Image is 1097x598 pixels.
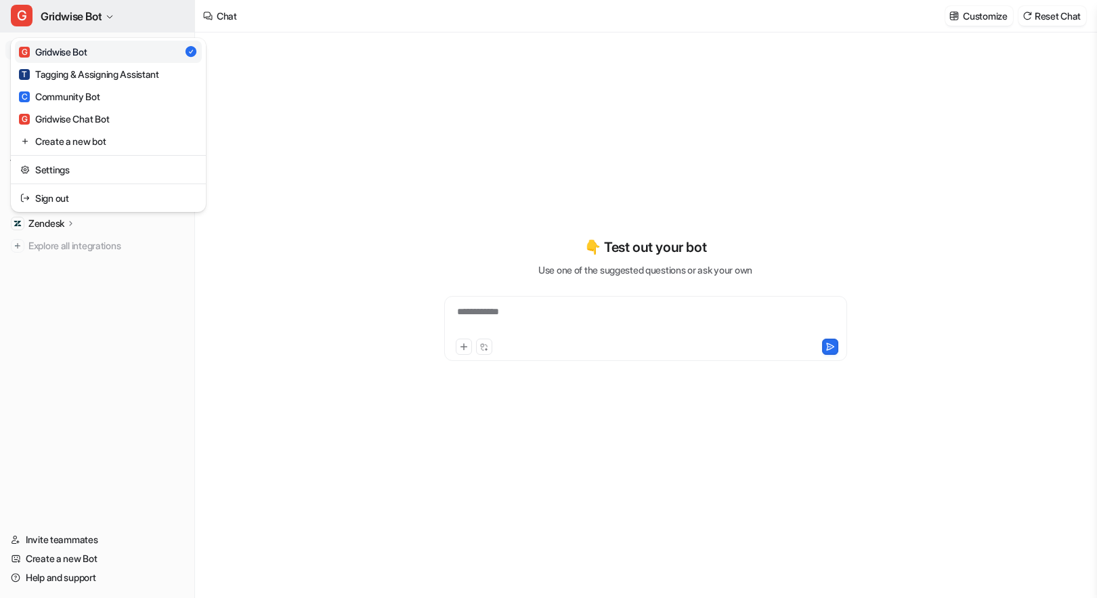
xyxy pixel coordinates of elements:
[19,114,30,125] span: G
[19,91,30,102] span: C
[20,163,30,177] img: reset
[20,191,30,205] img: reset
[41,7,102,26] span: Gridwise Bot
[11,38,206,212] div: GGridwise Bot
[11,5,33,26] span: G
[19,89,100,104] div: Community Bot
[19,47,30,58] span: G
[19,69,30,80] span: T
[15,158,202,181] a: Settings
[19,45,87,59] div: Gridwise Bot
[19,67,159,81] div: Tagging & Assigning Assistant
[20,134,30,148] img: reset
[15,187,202,209] a: Sign out
[19,112,109,126] div: Gridwise Chat Bot
[15,130,202,152] a: Create a new bot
